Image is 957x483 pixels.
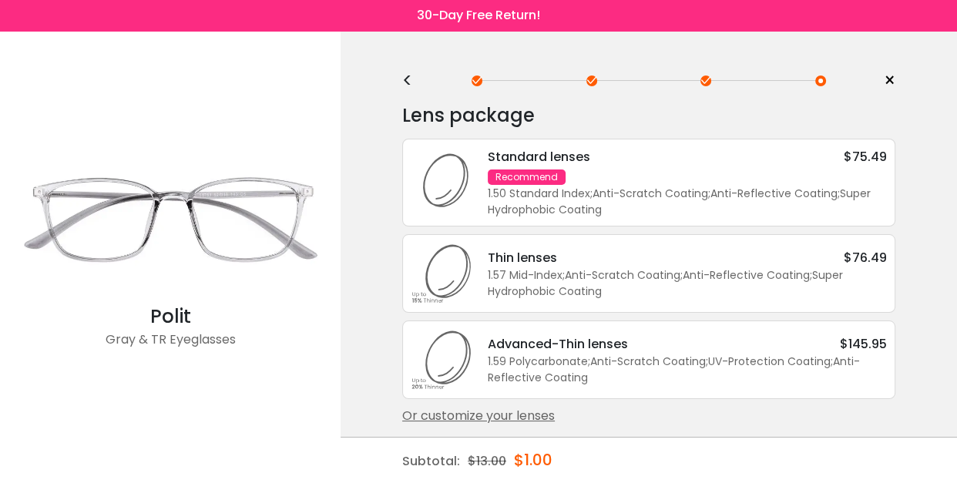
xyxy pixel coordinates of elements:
div: Polit [8,303,333,330]
div: Recommend [488,169,566,185]
div: 1.59 Polycarbonate Anti-Scratch Coating UV-Protection Coating Anti-Reflective Coating [488,354,887,386]
div: $75.49 [844,147,887,166]
div: 1.50 Standard Index Anti-Scratch Coating Anti-Reflective Coating Super Hydrophobic Coating [488,186,887,218]
a: × [872,69,895,92]
span: ; [706,354,708,369]
img: Gray Polit - TR Eyeglasses [8,140,333,303]
div: Standard lenses [488,147,590,166]
div: Or customize your lenses [402,407,895,425]
span: ; [590,186,593,201]
span: × [884,69,895,92]
span: ; [562,267,565,283]
div: Lens package [402,100,895,131]
span: ; [680,267,683,283]
div: < [402,75,425,87]
div: 1.57 Mid-Index Anti-Scratch Coating Anti-Reflective Coating Super Hydrophobic Coating [488,267,887,300]
div: $76.49 [844,248,887,267]
span: ; [708,186,710,201]
span: ; [810,267,812,283]
span: ; [838,186,840,201]
div: Gray & TR Eyeglasses [8,330,333,361]
span: ; [831,354,833,369]
div: Advanced-Thin lenses [488,334,628,354]
div: $1.00 [514,438,552,482]
div: Thin lenses [488,248,557,267]
div: $145.95 [840,334,887,354]
span: ; [588,354,590,369]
